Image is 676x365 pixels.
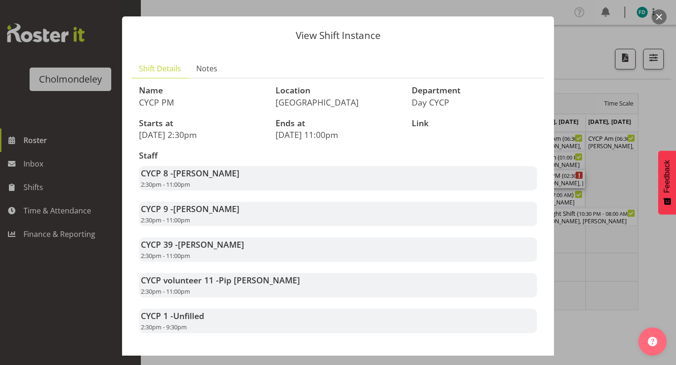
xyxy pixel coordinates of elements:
[219,274,300,286] span: Pip [PERSON_NAME]
[141,274,300,286] strong: CYCP volunteer 11 -
[141,180,190,189] span: 2:30pm - 11:00pm
[276,97,401,107] p: [GEOGRAPHIC_DATA]
[139,63,181,74] span: Shift Details
[658,151,676,214] button: Feedback - Show survey
[173,203,239,214] span: [PERSON_NAME]
[139,86,264,95] h3: Name
[139,129,264,140] p: [DATE] 2:30pm
[648,337,657,346] img: help-xxl-2.png
[141,251,190,260] span: 2:30pm - 11:00pm
[141,216,190,224] span: 2:30pm - 11:00pm
[139,119,264,128] h3: Starts at
[141,310,204,321] strong: CYCP 1 -
[139,151,537,160] h3: Staff
[173,167,239,179] span: [PERSON_NAME]
[276,129,401,140] p: [DATE] 11:00pm
[276,119,401,128] h3: Ends at
[141,239,244,250] strong: CYCP 39 -
[412,119,537,128] h3: Link
[412,97,537,107] p: Day CYCP
[141,323,187,331] span: 2:30pm - 9:30pm
[173,310,204,321] span: Unfilled
[141,287,190,296] span: 2:30pm - 11:00pm
[412,86,537,95] h3: Department
[141,167,239,179] strong: CYCP 8 -
[276,86,401,95] h3: Location
[139,97,264,107] p: CYCP PM
[196,63,217,74] span: Notes
[663,160,671,193] span: Feedback
[131,30,545,40] p: View Shift Instance
[178,239,244,250] span: [PERSON_NAME]
[141,203,239,214] strong: CYCP 9 -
